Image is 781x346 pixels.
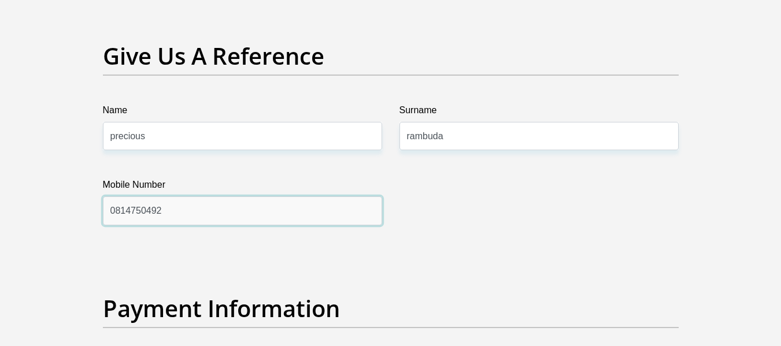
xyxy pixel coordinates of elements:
label: Mobile Number [103,178,382,196]
input: Surname [399,122,679,150]
h2: Give Us A Reference [103,42,679,70]
label: Surname [399,103,679,122]
input: Name [103,122,382,150]
input: Mobile Number [103,196,382,225]
label: Name [103,103,382,122]
h2: Payment Information [103,295,679,322]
